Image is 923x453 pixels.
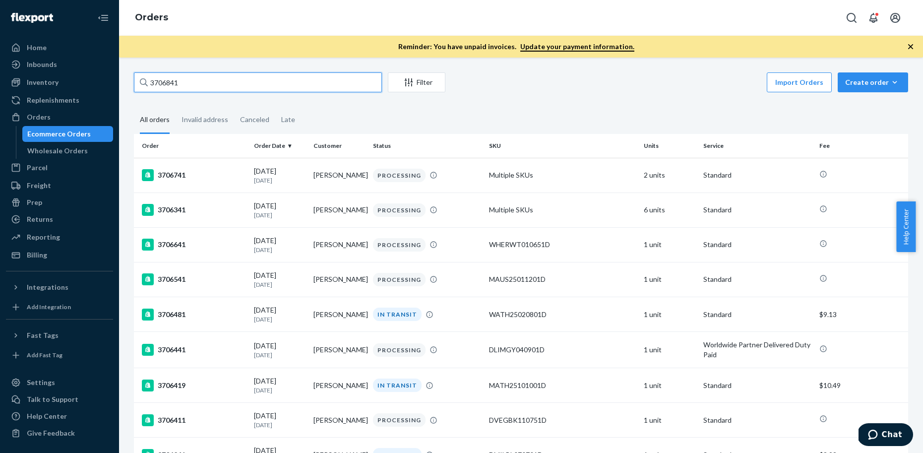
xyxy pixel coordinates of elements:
[22,126,114,142] a: Ecommerce Orders
[6,160,113,176] a: Parcel
[863,8,883,28] button: Open notifications
[369,134,485,158] th: Status
[388,77,445,87] div: Filter
[27,232,60,242] div: Reporting
[27,351,62,359] div: Add Fast Tag
[767,72,832,92] button: Import Orders
[373,273,426,286] div: PROCESSING
[11,13,53,23] img: Flexport logo
[254,341,306,359] div: [DATE]
[309,227,369,262] td: [PERSON_NAME]
[859,423,913,448] iframe: Opens a widget where you can chat to one of our agents
[309,158,369,193] td: [PERSON_NAME]
[640,262,699,297] td: 1 unit
[703,415,811,425] p: Standard
[254,386,306,394] p: [DATE]
[373,343,426,357] div: PROCESSING
[27,282,68,292] div: Integrations
[485,134,640,158] th: SKU
[182,107,228,132] div: Invalid address
[896,201,916,252] span: Help Center
[388,72,445,92] button: Filter
[373,413,426,427] div: PROCESSING
[254,351,306,359] p: [DATE]
[6,408,113,424] a: Help Center
[142,273,246,285] div: 3706541
[309,193,369,227] td: [PERSON_NAME]
[127,3,176,32] ol: breadcrumbs
[815,134,908,158] th: Fee
[6,299,113,315] a: Add Integration
[640,158,699,193] td: 2 units
[254,280,306,289] p: [DATE]
[142,380,246,391] div: 3706419
[485,158,640,193] td: Multiple SKUs
[6,425,113,441] button: Give Feedback
[640,332,699,368] td: 1 unit
[142,169,246,181] div: 3706741
[373,379,422,392] div: IN TRANSIT
[254,201,306,219] div: [DATE]
[640,227,699,262] td: 1 unit
[489,310,636,320] div: WATH25020801D
[703,170,811,180] p: Standard
[27,411,67,421] div: Help Center
[373,203,426,217] div: PROCESSING
[815,297,908,332] td: $9.13
[27,378,55,388] div: Settings
[27,95,79,105] div: Replenishments
[142,414,246,426] div: 3706411
[699,134,815,158] th: Service
[6,194,113,210] a: Prep
[703,240,811,250] p: Standard
[640,368,699,403] td: 1 unit
[254,421,306,429] p: [DATE]
[142,309,246,321] div: 3706481
[135,12,168,23] a: Orders
[640,403,699,438] td: 1 unit
[703,205,811,215] p: Standard
[240,107,269,132] div: Canceled
[309,332,369,368] td: [PERSON_NAME]
[703,381,811,390] p: Standard
[885,8,905,28] button: Open account menu
[6,347,113,363] a: Add Fast Tag
[6,211,113,227] a: Returns
[27,181,51,191] div: Freight
[254,236,306,254] div: [DATE]
[489,415,636,425] div: DVEGBK110751D
[27,250,47,260] div: Billing
[254,211,306,219] p: [DATE]
[27,129,91,139] div: Ecommerce Orders
[6,327,113,343] button: Fast Tags
[254,315,306,324] p: [DATE]
[842,8,861,28] button: Open Search Box
[27,330,59,340] div: Fast Tags
[27,60,57,69] div: Inbounds
[250,134,309,158] th: Order Date
[703,310,811,320] p: Standard
[27,303,71,311] div: Add Integration
[838,72,908,92] button: Create order
[309,262,369,297] td: [PERSON_NAME]
[485,193,640,227] td: Multiple SKUs
[93,8,113,28] button: Close Navigation
[254,270,306,289] div: [DATE]
[373,169,426,182] div: PROCESSING
[281,107,295,132] div: Late
[27,77,59,87] div: Inventory
[6,391,113,407] button: Talk to Support
[27,214,53,224] div: Returns
[140,107,170,134] div: All orders
[309,403,369,438] td: [PERSON_NAME]
[254,176,306,185] p: [DATE]
[489,345,636,355] div: DLIMGY040901D
[27,163,48,173] div: Parcel
[703,274,811,284] p: Standard
[815,368,908,403] td: $10.49
[142,344,246,356] div: 3706441
[27,394,78,404] div: Talk to Support
[489,274,636,284] div: MAUS25011201D
[27,112,51,122] div: Orders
